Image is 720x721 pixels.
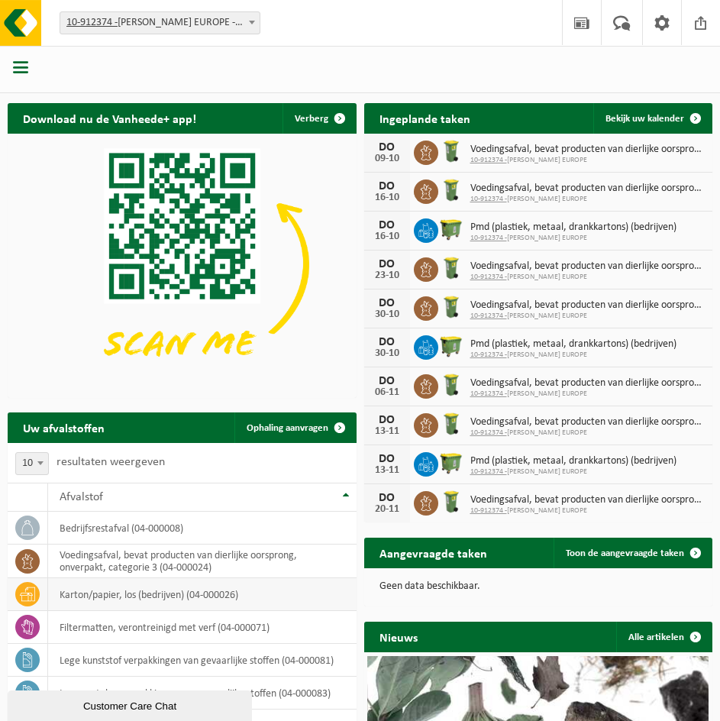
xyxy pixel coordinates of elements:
[438,216,464,242] img: WB-1100-HPE-GN-50
[470,234,676,243] span: [PERSON_NAME] EUROPE
[605,114,684,124] span: Bekijk uw kalender
[372,154,402,164] div: 09-10
[372,297,402,309] div: DO
[372,414,402,426] div: DO
[470,299,705,312] span: Voedingsafval, bevat producten van dierlijke oorsprong, onverpakt, categorie 3
[470,455,676,467] span: Pmd (plastiek, metaal, drankkartons) (bedrijven)
[554,538,711,568] a: Toon de aangevraagde taken
[470,312,705,321] span: [PERSON_NAME] EUROPE
[438,450,464,476] img: WB-1100-HPE-GN-50
[364,538,502,567] h2: Aangevraagde taken
[438,372,464,398] img: WB-0140-HPE-GN-50
[470,156,705,165] span: [PERSON_NAME] EUROPE
[372,141,402,154] div: DO
[48,677,357,710] td: lege metalen verpakkingen van gevaarlijke stoffen (04-000083)
[438,138,464,164] img: WB-0140-HPE-GN-50
[372,504,402,515] div: 20-11
[470,195,507,203] tcxspan: Call 10-912374 - via 3CX
[60,491,103,503] span: Afvalstof
[566,548,684,558] span: Toon de aangevraagde taken
[372,453,402,465] div: DO
[470,506,705,516] span: [PERSON_NAME] EUROPE
[364,622,433,651] h2: Nieuws
[470,221,676,234] span: Pmd (plastiek, metaal, drankkartons) (bedrijven)
[438,411,464,437] img: WB-0140-HPE-GN-50
[234,412,355,443] a: Ophaling aanvragen
[470,428,705,438] span: [PERSON_NAME] EUROPE
[470,273,705,282] span: [PERSON_NAME] EUROPE
[593,103,711,134] a: Bekijk uw kalender
[8,412,120,442] h2: Uw afvalstoffen
[372,270,402,281] div: 23-10
[470,506,507,515] tcxspan: Call 10-912374 - via 3CX
[372,231,402,242] div: 16-10
[470,195,705,204] span: [PERSON_NAME] EUROPE
[470,144,705,156] span: Voedingsafval, bevat producten van dierlijke oorsprong, onverpakt, categorie 3
[372,348,402,359] div: 30-10
[60,11,260,34] span: 10-912374 - FIKE EUROPE - HERENTALS
[470,428,507,437] tcxspan: Call 10-912374 - via 3CX
[48,578,357,611] td: karton/papier, los (bedrijven) (04-000026)
[438,333,464,359] img: WB-1100-HPE-GN-50
[470,260,705,273] span: Voedingsafval, bevat producten van dierlijke oorsprong, onverpakt, categorie 3
[379,581,698,592] p: Geen data beschikbaar.
[438,255,464,281] img: WB-0140-HPE-GN-50
[372,192,402,203] div: 16-10
[470,234,507,242] tcxspan: Call 10-912374 - via 3CX
[8,103,211,133] h2: Download nu de Vanheede+ app!
[283,103,355,134] button: Verberg
[364,103,486,133] h2: Ingeplande taken
[66,17,118,28] tcxspan: Call 10-912374 - via 3CX
[470,390,507,398] tcxspan: Call 10-912374 - via 3CX
[616,622,711,652] a: Alle artikelen
[372,180,402,192] div: DO
[470,338,676,351] span: Pmd (plastiek, metaal, drankkartons) (bedrijven)
[470,377,705,390] span: Voedingsafval, bevat producten van dierlijke oorsprong, onverpakt, categorie 3
[470,351,676,360] span: [PERSON_NAME] EUROPE
[372,336,402,348] div: DO
[295,114,328,124] span: Verberg
[470,183,705,195] span: Voedingsafval, bevat producten van dierlijke oorsprong, onverpakt, categorie 3
[247,423,328,433] span: Ophaling aanvragen
[470,416,705,428] span: Voedingsafval, bevat producten van dierlijke oorsprong, onverpakt, categorie 3
[438,177,464,203] img: WB-0140-HPE-GN-50
[372,492,402,504] div: DO
[470,351,507,359] tcxspan: Call 10-912374 - via 3CX
[372,219,402,231] div: DO
[60,12,260,34] span: 10-912374 - FIKE EUROPE - HERENTALS
[372,426,402,437] div: 13-11
[372,387,402,398] div: 06-11
[470,467,676,477] span: [PERSON_NAME] EUROPE
[470,467,507,476] tcxspan: Call 10-912374 - via 3CX
[438,294,464,320] img: WB-0140-HPE-GN-50
[470,273,507,281] tcxspan: Call 10-912374 - via 3CX
[48,545,357,578] td: voedingsafval, bevat producten van dierlijke oorsprong, onverpakt, categorie 3 (04-000024)
[470,156,507,164] tcxspan: Call 10-912374 - via 3CX
[57,456,165,468] label: resultaten weergeven
[470,312,507,320] tcxspan: Call 10-912374 - via 3CX
[372,258,402,270] div: DO
[8,134,357,395] img: Download de VHEPlus App
[48,512,357,545] td: bedrijfsrestafval (04-000008)
[470,390,705,399] span: [PERSON_NAME] EUROPE
[372,375,402,387] div: DO
[470,494,705,506] span: Voedingsafval, bevat producten van dierlijke oorsprong, onverpakt, categorie 3
[16,453,48,474] span: 10
[48,611,357,644] td: filtermatten, verontreinigd met verf (04-000071)
[372,309,402,320] div: 30-10
[15,452,49,475] span: 10
[372,465,402,476] div: 13-11
[48,644,357,677] td: lege kunststof verpakkingen van gevaarlijke stoffen (04-000081)
[8,687,255,721] iframe: chat widget
[438,489,464,515] img: WB-0140-HPE-GN-50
